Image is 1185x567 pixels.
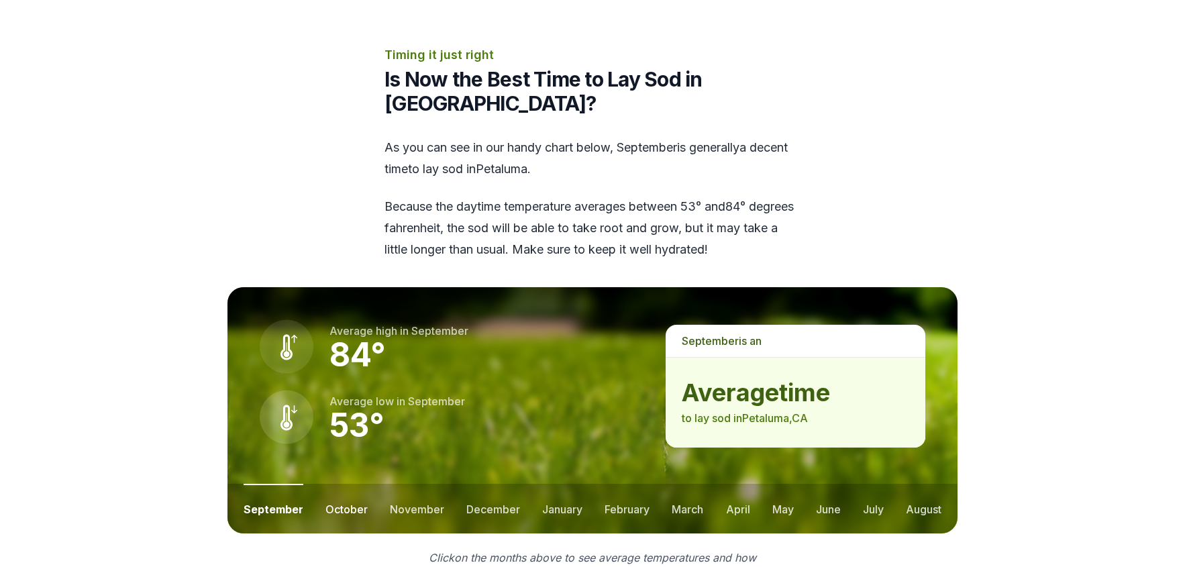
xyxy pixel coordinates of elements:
span: september [408,395,465,408]
button: november [390,484,444,533]
span: september [617,140,677,154]
button: july [863,484,884,533]
strong: 84 ° [329,335,386,374]
button: february [605,484,650,533]
span: september [682,334,739,348]
button: october [325,484,368,533]
div: As you can see in our handy chart below, is generally a decent time to lay sod in Petaluma . [384,137,801,260]
p: Because the daytime temperature averages between 53 ° and 84 ° degrees fahrenheit, the sod will b... [384,196,801,260]
strong: average time [682,379,909,406]
button: january [542,484,582,533]
button: may [772,484,794,533]
button: march [672,484,703,533]
strong: 53 ° [329,405,384,445]
p: to lay sod in Petaluma , CA [682,410,909,426]
span: september [411,324,468,338]
button: august [906,484,941,533]
p: Average high in [329,323,468,339]
p: Average low in [329,393,465,409]
button: june [816,484,841,533]
p: Timing it just right [384,46,801,64]
button: september [244,484,303,533]
h2: Is Now the Best Time to Lay Sod in [GEOGRAPHIC_DATA]? [384,67,801,115]
button: april [726,484,750,533]
button: december [466,484,520,533]
p: is a n [666,325,925,357]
